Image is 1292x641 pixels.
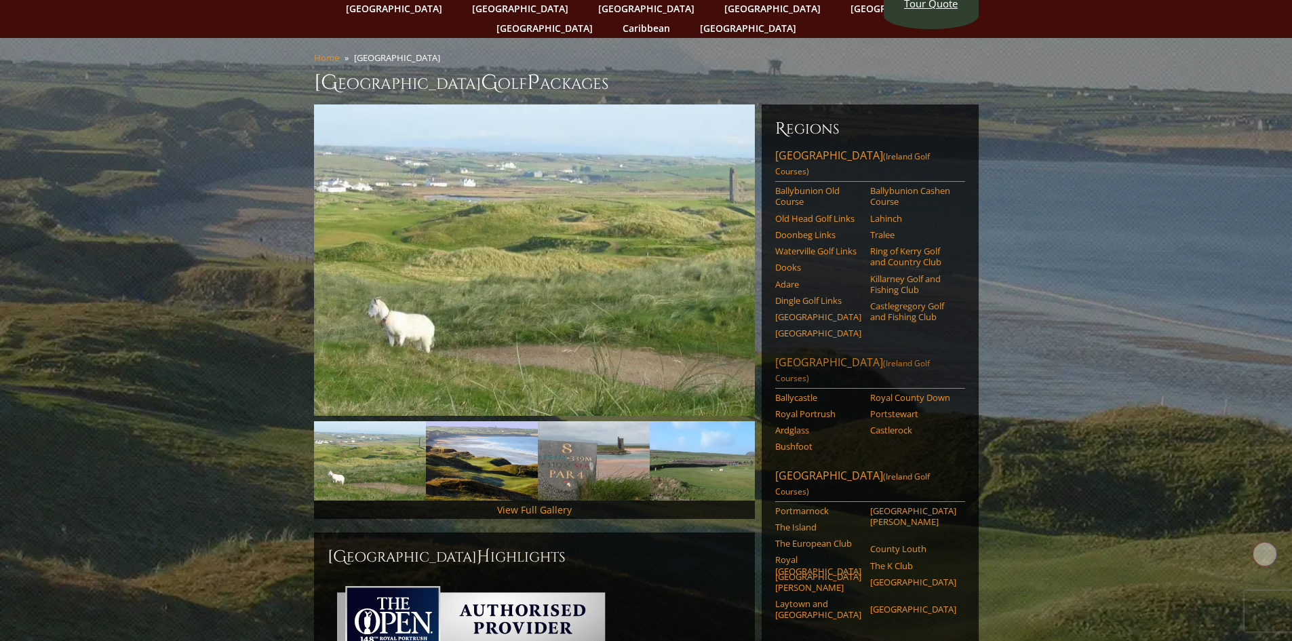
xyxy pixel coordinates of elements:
[775,468,965,502] a: [GEOGRAPHIC_DATA](Ireland Golf Courses)
[870,604,956,615] a: [GEOGRAPHIC_DATA]
[775,355,965,389] a: [GEOGRAPHIC_DATA](Ireland Golf Courses)
[775,185,861,208] a: Ballybunion Old Course
[870,300,956,323] a: Castlegregory Golf and Fishing Club
[775,328,861,338] a: [GEOGRAPHIC_DATA]
[775,441,861,452] a: Bushfoot
[775,392,861,403] a: Ballycastle
[775,357,930,384] span: (Ireland Golf Courses)
[870,229,956,240] a: Tralee
[775,279,861,290] a: Adare
[527,69,540,96] span: P
[314,52,339,64] a: Home
[775,522,861,532] a: The Island
[775,571,861,594] a: [GEOGRAPHIC_DATA][PERSON_NAME]
[775,538,861,549] a: The European Club
[497,503,572,516] a: View Full Gallery
[870,577,956,587] a: [GEOGRAPHIC_DATA]
[616,18,677,38] a: Caribbean
[870,246,956,268] a: Ring of Kerry Golf and Country Club
[490,18,600,38] a: [GEOGRAPHIC_DATA]
[775,408,861,419] a: Royal Portrush
[481,69,498,96] span: G
[870,392,956,403] a: Royal County Down
[870,273,956,296] a: Killarney Golf and Fishing Club
[870,408,956,419] a: Portstewart
[775,213,861,224] a: Old Head Golf Links
[870,543,956,554] a: County Louth
[870,505,956,528] a: [GEOGRAPHIC_DATA][PERSON_NAME]
[775,148,965,182] a: [GEOGRAPHIC_DATA](Ireland Golf Courses)
[775,246,861,256] a: Waterville Golf Links
[775,505,861,516] a: Portmarnock
[693,18,803,38] a: [GEOGRAPHIC_DATA]
[775,471,930,497] span: (Ireland Golf Courses)
[775,311,861,322] a: [GEOGRAPHIC_DATA]
[775,118,965,140] h6: Regions
[354,52,446,64] li: [GEOGRAPHIC_DATA]
[328,546,741,568] h2: [GEOGRAPHIC_DATA] ighlights
[775,229,861,240] a: Doonbeg Links
[775,262,861,273] a: Dooks
[870,213,956,224] a: Lahinch
[775,295,861,306] a: Dingle Golf Links
[477,546,490,568] span: H
[314,69,979,96] h1: [GEOGRAPHIC_DATA] olf ackages
[870,560,956,571] a: The K Club
[775,151,930,177] span: (Ireland Golf Courses)
[870,425,956,435] a: Castlerock
[870,185,956,208] a: Ballybunion Cashen Course
[775,554,861,577] a: Royal [GEOGRAPHIC_DATA]
[775,425,861,435] a: Ardglass
[775,598,861,621] a: Laytown and [GEOGRAPHIC_DATA]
